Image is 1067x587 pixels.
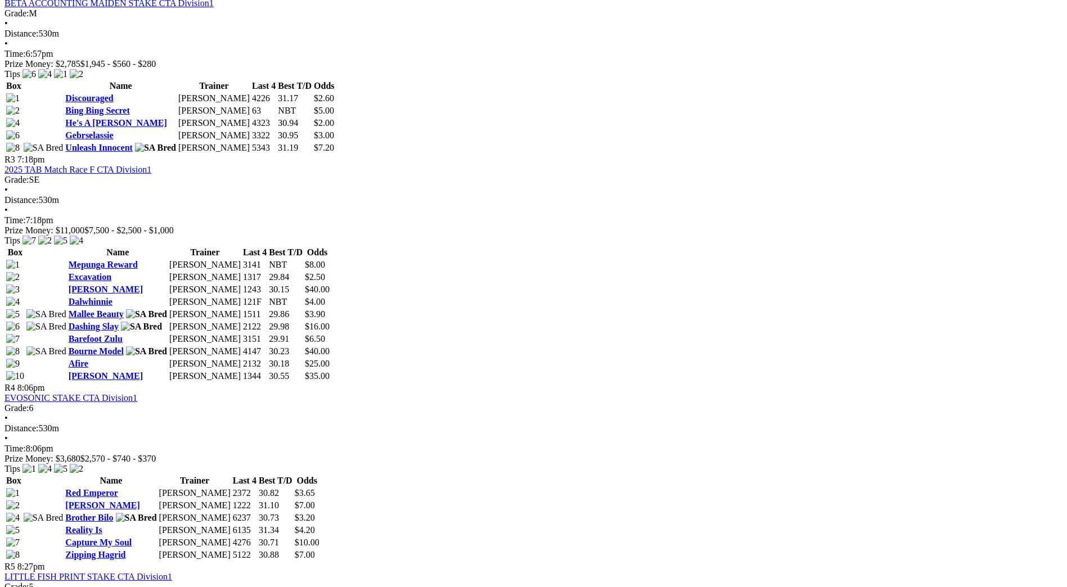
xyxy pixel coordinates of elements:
[277,105,312,116] td: NBT
[65,118,166,128] a: He's A [PERSON_NAME]
[268,247,303,258] th: Best T/D
[314,93,334,103] span: $2.60
[277,130,312,141] td: 30.95
[69,285,143,294] a: [PERSON_NAME]
[314,118,334,128] span: $2.00
[4,236,20,245] span: Tips
[169,272,241,283] td: [PERSON_NAME]
[8,247,23,257] span: Box
[242,247,267,258] th: Last 4
[169,346,241,357] td: [PERSON_NAME]
[169,247,241,258] th: Trainer
[4,444,1063,454] div: 8:06pm
[178,142,250,153] td: [PERSON_NAME]
[65,143,133,152] a: Unleash Innocent
[232,512,257,523] td: 6237
[4,423,1063,434] div: 530m
[268,371,303,382] td: 30.55
[6,81,21,91] span: Box
[4,8,29,18] span: Grade:
[159,500,231,511] td: [PERSON_NAME]
[65,80,177,92] th: Name
[4,215,1063,225] div: 7:18pm
[6,488,20,498] img: 1
[17,383,45,392] span: 8:06pm
[314,143,334,152] span: $7.20
[258,487,293,499] td: 30.82
[69,297,112,306] a: Dalwhinnie
[169,284,241,295] td: [PERSON_NAME]
[242,358,267,369] td: 2132
[232,549,257,561] td: 5122
[69,309,124,319] a: Mallee Beauty
[38,236,52,246] img: 2
[159,537,231,548] td: [PERSON_NAME]
[6,272,20,282] img: 2
[277,118,312,129] td: 30.94
[268,358,303,369] td: 30.18
[17,562,45,571] span: 8:27pm
[70,236,83,246] img: 4
[4,59,1063,69] div: Prize Money: $2,785
[305,334,325,344] span: $6.50
[69,322,119,331] a: Dashing Slay
[159,512,231,523] td: [PERSON_NAME]
[258,500,293,511] td: 31.10
[232,537,257,548] td: 4276
[6,550,20,560] img: 8
[126,309,167,319] img: SA Bred
[294,475,320,486] th: Odds
[169,333,241,345] td: [PERSON_NAME]
[305,346,330,356] span: $40.00
[24,513,64,523] img: SA Bred
[178,80,250,92] th: Trainer
[26,346,66,356] img: SA Bred
[251,142,276,153] td: 5343
[54,464,67,474] img: 5
[232,525,257,536] td: 6135
[4,413,8,423] span: •
[277,142,312,153] td: 31.19
[242,333,267,345] td: 3151
[305,371,330,381] span: $35.00
[169,309,241,320] td: [PERSON_NAME]
[4,175,1063,185] div: SE
[6,285,20,295] img: 3
[268,321,303,332] td: 29.98
[169,259,241,270] td: [PERSON_NAME]
[69,359,88,368] a: Afire
[4,49,26,58] span: Time:
[304,247,330,258] th: Odds
[6,130,20,141] img: 6
[242,259,267,270] td: 3141
[4,39,8,48] span: •
[242,309,267,320] td: 1511
[6,359,20,369] img: 9
[277,93,312,104] td: 31.17
[4,195,1063,205] div: 530m
[4,175,29,184] span: Grade:
[4,464,20,473] span: Tips
[258,525,293,536] td: 31.34
[178,130,250,141] td: [PERSON_NAME]
[6,106,20,116] img: 2
[268,284,303,295] td: 30.15
[277,80,312,92] th: Best T/D
[169,371,241,382] td: [PERSON_NAME]
[4,403,1063,413] div: 6
[6,143,20,153] img: 8
[4,195,38,205] span: Distance:
[65,130,113,140] a: Gebrselassie
[305,322,330,331] span: $16.00
[22,69,36,79] img: 6
[295,550,315,559] span: $7.00
[268,309,303,320] td: 29.86
[4,403,29,413] span: Grade:
[242,346,267,357] td: 4147
[65,538,132,547] a: Capture My Soul
[305,309,325,319] span: $3.90
[251,80,276,92] th: Last 4
[4,434,8,443] span: •
[268,272,303,283] td: 29.84
[22,464,36,474] img: 1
